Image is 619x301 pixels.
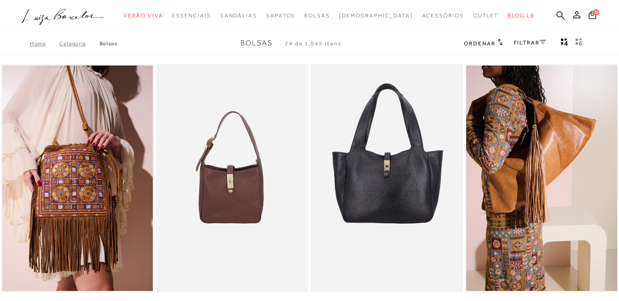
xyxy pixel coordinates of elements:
[339,12,413,19] span: [DEMOGRAPHIC_DATA]
[304,7,330,24] a: noSubCategoriesText
[157,66,307,291] a: BOLSA PEQUENA EM COURO CAFÉ COM FECHO DOURADO E ALÇA REGULÁVEL BOLSA PEQUENA EM COURO CAFÉ COM FE...
[593,9,599,16] span: 0
[586,10,599,22] button: 0
[172,7,211,24] a: noSubCategoriesText
[514,39,546,46] a: FILTRAR
[220,12,257,19] span: Sandálias
[558,38,571,49] button: Mostrar 4 produtos por linha
[123,12,163,19] span: Verão Viva
[220,7,257,24] a: noSubCategoriesText
[266,7,295,24] a: noSubCategoriesText
[473,7,499,24] a: noSubCategoriesText
[422,12,464,19] span: Acessórios
[240,39,273,47] span: Bolsas
[507,12,534,19] span: BLOG LB
[157,66,307,291] img: BOLSA PEQUENA EM COURO CAFÉ COM FECHO DOURADO E ALÇA REGULÁVEL
[339,7,413,24] a: noSubCategoriesText
[312,66,462,291] img: BOLSA MÉDIA EM COURO PRETO COM FECHO DOURADO
[30,40,59,47] a: Home
[285,40,342,47] span: 24 de 1.045 itens
[59,40,99,47] a: Categoria
[304,12,330,19] span: Bolsas
[312,66,462,291] a: BOLSA MÉDIA EM COURO PRETO COM FECHO DOURADO BOLSA MÉDIA EM COURO PRETO COM FECHO DOURADO
[422,7,464,24] a: noSubCategoriesText
[466,66,617,291] a: BOLSA MÉDIA CARAMELO EM COURO COM APLICAÇÃO DE FRANJAS E ALÇA TRAMADA BOLSA MÉDIA CARAMELO EM COU...
[266,12,295,19] span: Sapatos
[123,7,163,24] a: noSubCategoriesText
[2,66,153,291] img: BOLSA PEQUENA EM CAMURÇA CARAMELO COM BORDADO E FRANJAS
[507,7,534,24] a: BLOG LB
[466,66,617,291] img: BOLSA MÉDIA CARAMELO EM COURO COM APLICAÇÃO DE FRANJAS E ALÇA TRAMADA
[573,38,586,49] button: gridText6Desc
[100,40,117,47] a: Bolsas
[172,12,211,19] span: Essenciais
[464,40,495,47] span: Ordenar
[2,66,153,291] a: BOLSA PEQUENA EM CAMURÇA CARAMELO COM BORDADO E FRANJAS BOLSA PEQUENA EM CAMURÇA CARAMELO COM BOR...
[473,12,499,19] span: Outlet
